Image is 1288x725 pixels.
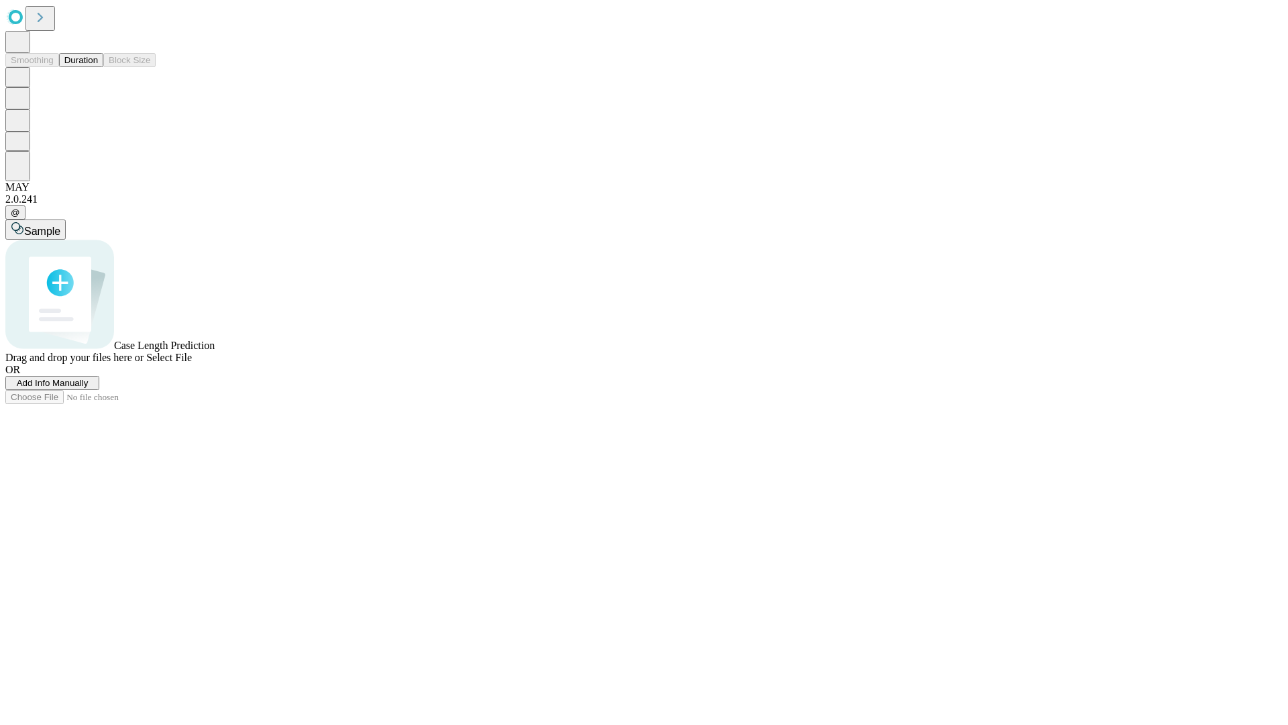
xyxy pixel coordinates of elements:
[5,364,20,375] span: OR
[114,340,215,351] span: Case Length Prediction
[5,193,1283,205] div: 2.0.241
[146,352,192,363] span: Select File
[103,53,156,67] button: Block Size
[5,181,1283,193] div: MAY
[59,53,103,67] button: Duration
[5,352,144,363] span: Drag and drop your files here or
[17,378,89,388] span: Add Info Manually
[24,226,60,237] span: Sample
[5,53,59,67] button: Smoothing
[5,376,99,390] button: Add Info Manually
[5,220,66,240] button: Sample
[5,205,25,220] button: @
[11,207,20,217] span: @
